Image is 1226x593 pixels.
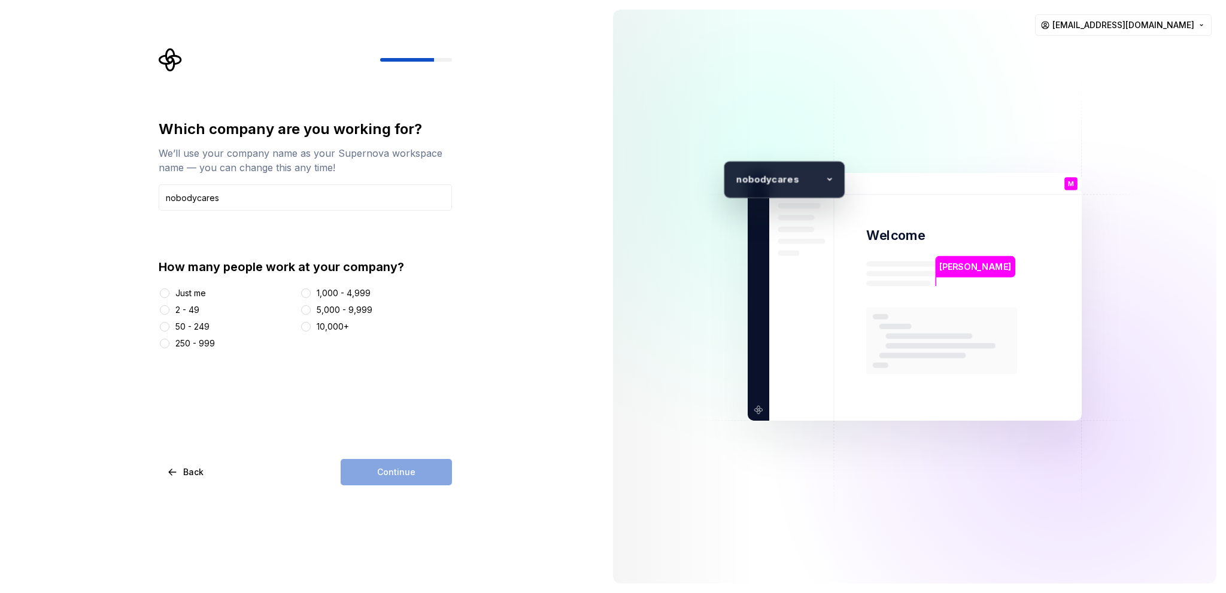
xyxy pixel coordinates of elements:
p: n [730,172,742,187]
p: obodycares [742,172,821,187]
p: [PERSON_NAME] [939,260,1011,273]
div: Just me [175,287,206,299]
button: [EMAIL_ADDRESS][DOMAIN_NAME] [1035,14,1212,36]
div: Which company are you working for? [159,120,452,139]
span: [EMAIL_ADDRESS][DOMAIN_NAME] [1052,19,1194,31]
div: 50 - 249 [175,321,210,333]
svg: Supernova Logo [159,48,183,72]
button: Back [159,459,214,485]
div: 250 - 999 [175,337,215,349]
p: Welcome [866,227,925,244]
input: Company name [159,184,452,211]
div: 2 - 49 [175,304,199,316]
div: 10,000+ [317,321,349,333]
div: We’ll use your company name as your Supernova workspace name — you can change this any time! [159,146,452,175]
p: M [1068,180,1074,187]
span: Back [183,466,204,478]
div: 5,000 - 9,999 [317,304,372,316]
div: 1,000 - 4,999 [317,287,371,299]
div: How many people work at your company? [159,259,452,275]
